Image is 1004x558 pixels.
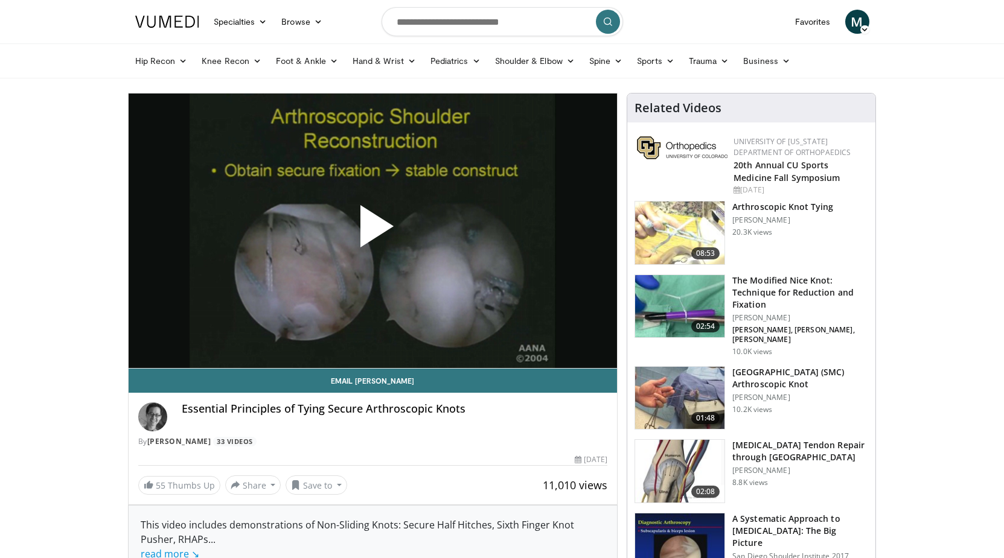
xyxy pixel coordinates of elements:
a: 20th Annual CU Sports Medicine Fall Symposium [734,159,840,183]
img: Avatar [138,402,167,431]
h3: [GEOGRAPHIC_DATA] (SMC) Arthroscopic Knot [732,366,868,390]
a: Specialties [206,10,275,34]
div: [DATE] [575,454,607,465]
img: 71e9907d-6412-4a75-bd64-44731d8bf45c.150x105_q85_crop-smart_upscale.jpg [635,275,724,338]
div: [DATE] [734,185,866,195]
h4: Related Videos [635,101,721,115]
span: 02:08 [691,486,720,498]
a: Hip Recon [128,49,195,73]
img: 286858_0000_1.png.150x105_q85_crop-smart_upscale.jpg [635,201,724,264]
a: Business [736,49,798,73]
h3: Arthroscopic Knot Tying [732,201,833,213]
a: Foot & Ankle [269,49,345,73]
a: Knee Recon [194,49,269,73]
button: Play Video [264,172,481,290]
p: [PERSON_NAME] [732,393,868,402]
span: 11,010 views [543,478,607,492]
h4: Essential Principles of Tying Secure Arthroscopic Knots [182,402,608,416]
a: Sports [630,49,682,73]
input: Search topics, interventions [382,7,623,36]
a: 55 Thumbs Up [138,476,220,495]
p: [PERSON_NAME] [732,313,868,323]
span: 55 [156,480,165,491]
p: [PERSON_NAME] [732,215,833,225]
span: 08:53 [691,247,720,259]
video-js: Video Player [129,94,618,369]
a: Spine [582,49,630,73]
h3: A Systematic Approach to [MEDICAL_DATA]: The Big Picture [732,513,868,549]
p: 8.8K views [732,478,768,487]
img: 355603a8-37da-49b6-856f-e00d7e9307d3.png.150x105_q85_autocrop_double_scale_upscale_version-0.2.png [637,136,727,159]
h3: The Modified Nice Knot: Technique for Reduction and Fixation [732,274,868,311]
button: Save to [286,475,347,495]
a: Email [PERSON_NAME] [129,369,618,393]
span: 01:48 [691,412,720,424]
img: PE3O6Z9ojHeNSk7H4xMDoxOjB1O8AjAz_4.150x105_q85_crop-smart_upscale.jpg [635,367,724,430]
a: 33 Videos [213,437,257,447]
a: Shoulder & Elbow [488,49,582,73]
a: 08:53 Arthroscopic Knot Tying [PERSON_NAME] 20.3K views [635,201,868,265]
p: 20.3K views [732,227,772,237]
span: 02:54 [691,320,720,332]
a: Trauma [682,49,737,73]
a: Hand & Wrist [345,49,423,73]
img: PE3O6Z9ojHeNSk7H4xMDoxOjA4MTsiGN.150x105_q85_crop-smart_upscale.jpg [635,440,724,503]
a: Pediatrics [423,49,488,73]
div: By [138,436,608,447]
button: Share [225,475,281,495]
a: University of [US_STATE] Department of Orthopaedics [734,136,851,157]
h3: [MEDICAL_DATA] Tendon Repair through [GEOGRAPHIC_DATA] [732,439,868,463]
a: [PERSON_NAME] [147,436,211,446]
p: [PERSON_NAME], [PERSON_NAME], [PERSON_NAME] [732,325,868,344]
a: M [845,10,869,34]
a: 01:48 [GEOGRAPHIC_DATA] (SMC) Arthroscopic Knot [PERSON_NAME] 10.2K views [635,366,868,430]
p: [PERSON_NAME] [732,466,868,475]
a: 02:08 [MEDICAL_DATA] Tendon Repair through [GEOGRAPHIC_DATA] [PERSON_NAME] 8.8K views [635,439,868,503]
img: VuMedi Logo [135,16,199,28]
p: 10.2K views [732,405,772,414]
a: 02:54 The Modified Nice Knot: Technique for Reduction and Fixation [PERSON_NAME] [PERSON_NAME], [... [635,274,868,357]
a: Favorites [788,10,838,34]
p: 10.0K views [732,347,772,357]
a: Browse [274,10,330,34]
